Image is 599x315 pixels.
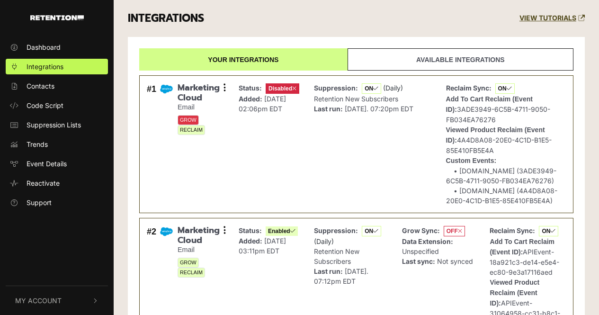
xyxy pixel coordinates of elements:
[27,198,52,207] span: Support
[446,157,497,164] strong: Custom Events:
[6,59,108,74] a: Integrations
[178,268,205,278] span: RECLAIM
[27,42,61,52] span: Dashboard
[239,237,262,245] strong: Added:
[160,225,173,238] img: Marketing Cloud
[6,117,108,133] a: Suppression Lists
[147,83,156,206] div: #1
[314,226,358,234] strong: Suppression:
[178,103,224,111] small: Email
[519,14,585,22] a: VIEW TUTORIALS
[27,100,63,110] span: Code Script
[178,83,224,103] span: Marketing Cloud
[490,238,554,256] strong: Add To Cart Reclaim (Event ID):
[402,247,439,255] span: Unspecified
[30,15,84,20] img: Retention.com
[490,279,539,307] strong: Viewed Product Reclaim (Event ID):
[314,247,359,265] span: Retention New Subscribers
[402,257,435,265] strong: Last sync:
[314,84,358,92] strong: Suppression:
[178,125,205,135] span: RECLAIM
[6,175,108,191] a: Reactivate
[27,62,63,72] span: Integrations
[239,95,262,103] strong: Added:
[383,84,403,92] span: (Daily)
[128,12,204,25] h3: INTEGRATIONS
[495,83,515,94] span: ON
[314,237,334,245] span: (Daily)
[6,136,108,152] a: Trends
[446,126,545,144] strong: Viewed Product Reclaim (Event ID):
[6,156,108,171] a: Event Details
[139,48,348,71] a: Your integrations
[178,258,199,268] span: GROW
[314,267,368,285] span: [DATE]. 07:12pm EDT
[314,267,343,275] strong: Last run:
[266,226,298,236] span: Enabled
[239,226,262,234] strong: Status:
[446,83,563,206] p: 3ADE3949-6C5B-4711-9050-FB034EA76276 4A4D8A08-20E0-4C1D-B1E5-85E410FB5E4A
[490,226,535,234] strong: Reclaim Sync:
[402,226,440,234] strong: Grow Sync:
[446,95,533,113] strong: Add To Cart Reclaim (Event ID):
[239,95,286,113] span: [DATE] 02:06pm EDT
[362,83,381,94] span: ON
[345,105,413,113] span: [DATE]. 07:20pm EDT
[539,226,558,236] span: ON
[6,195,108,210] a: Support
[6,286,108,315] button: My Account
[348,48,573,71] a: Available integrations
[27,120,81,130] span: Suppression Lists
[314,95,398,103] span: Retention New Subscribers
[437,257,473,265] span: Not synced
[6,39,108,55] a: Dashboard
[27,81,54,91] span: Contacts
[444,226,465,236] span: OFF
[160,83,173,95] img: Marketing Cloud
[362,226,381,236] span: ON
[402,237,453,245] strong: Data Extension:
[446,84,492,92] strong: Reclaim Sync:
[446,167,556,185] span: • [DOMAIN_NAME] (3ADE3949-6C5B-4711-9050-FB034EA76276)
[178,115,199,125] span: GROW
[27,159,67,169] span: Event Details
[15,296,62,306] span: My Account
[6,78,108,94] a: Contacts
[27,178,60,188] span: Reactivate
[314,105,343,113] strong: Last run:
[27,139,48,149] span: Trends
[178,246,224,254] small: Email
[239,237,286,255] span: [DATE] 03:11pm EDT
[239,84,262,92] strong: Status:
[446,187,557,205] span: • [DOMAIN_NAME] (4A4D8A08-20E0-4C1D-B1E5-85E410FB5E4A)
[266,83,299,94] span: Disabled
[178,225,224,246] span: Marketing Cloud
[6,98,108,113] a: Code Script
